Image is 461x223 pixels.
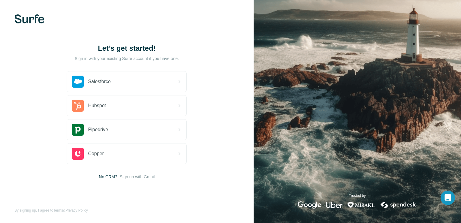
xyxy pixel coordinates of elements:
[88,102,106,109] span: Hubspot
[53,208,63,212] a: Terms
[75,56,179,62] p: Sign in with your existing Surfe account if you have one.
[380,201,417,209] img: spendesk's logo
[441,191,455,205] div: Open Intercom Messenger
[120,174,155,180] button: Sign up with Gmail
[347,201,375,209] img: mirakl's logo
[72,124,84,136] img: pipedrive's logo
[14,14,44,23] img: Surfe's logo
[298,201,321,209] img: google's logo
[72,76,84,88] img: salesforce's logo
[67,44,187,53] h1: Let’s get started!
[326,201,342,209] img: uber's logo
[88,150,104,157] span: Copper
[72,148,84,160] img: copper's logo
[349,193,366,198] p: Trusted by
[65,208,88,212] a: Privacy Policy
[99,174,117,180] span: No CRM?
[72,100,84,112] img: hubspot's logo
[88,126,108,133] span: Pipedrive
[14,208,88,213] span: By signing up, I agree to &
[88,78,111,85] span: Salesforce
